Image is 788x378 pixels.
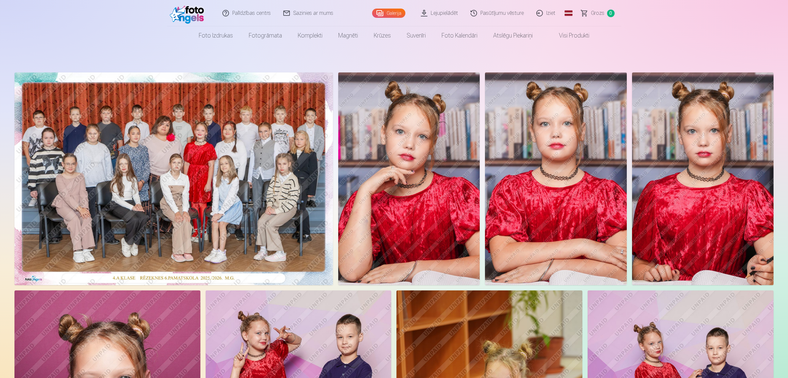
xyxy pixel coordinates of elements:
[366,26,399,45] a: Krūzes
[191,26,241,45] a: Foto izdrukas
[591,9,604,17] span: Grozs
[290,26,330,45] a: Komplekti
[485,26,541,45] a: Atslēgu piekariņi
[241,26,290,45] a: Fotogrāmata
[541,26,597,45] a: Visi produkti
[399,26,434,45] a: Suvenīri
[607,10,615,17] span: 0
[330,26,366,45] a: Magnēti
[434,26,485,45] a: Foto kalendāri
[372,9,405,18] a: Galerija
[170,3,208,24] img: /fa1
